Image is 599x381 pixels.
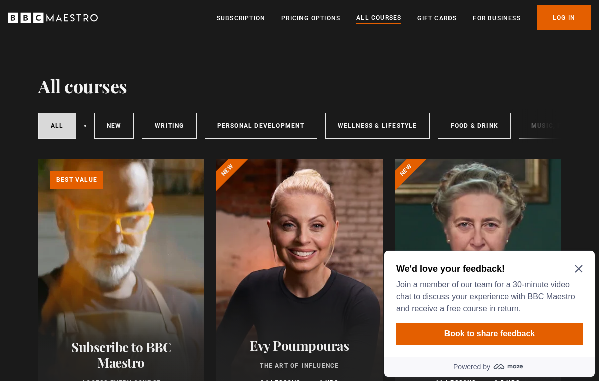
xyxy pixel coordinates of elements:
a: Food & Drink [438,113,511,139]
p: Join a member of our team for a 30-minute video chat to discuss your experience with BBC Maestro ... [16,32,199,68]
a: Writing [142,113,196,139]
button: Book to share feedback [16,76,203,98]
a: Powered by maze [4,110,215,130]
div: Optional study invitation [4,4,215,130]
a: All [38,113,76,139]
button: Close Maze Prompt [195,18,203,26]
a: Personal Development [205,113,317,139]
a: For business [473,13,520,23]
a: Log In [537,5,591,30]
a: Gift Cards [417,13,457,23]
svg: BBC Maestro [8,10,98,25]
a: All Courses [356,13,401,24]
nav: Primary [217,5,591,30]
p: Best value [50,171,103,189]
h2: Evy Poumpouras [228,338,370,353]
a: Wellness & Lifestyle [325,113,430,139]
h2: We'd love your feedback! [16,16,199,28]
h1: All courses [38,75,127,96]
a: Pricing Options [281,13,340,23]
p: The Art of Influence [228,361,370,370]
a: New [94,113,134,139]
a: Subscription [217,13,265,23]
